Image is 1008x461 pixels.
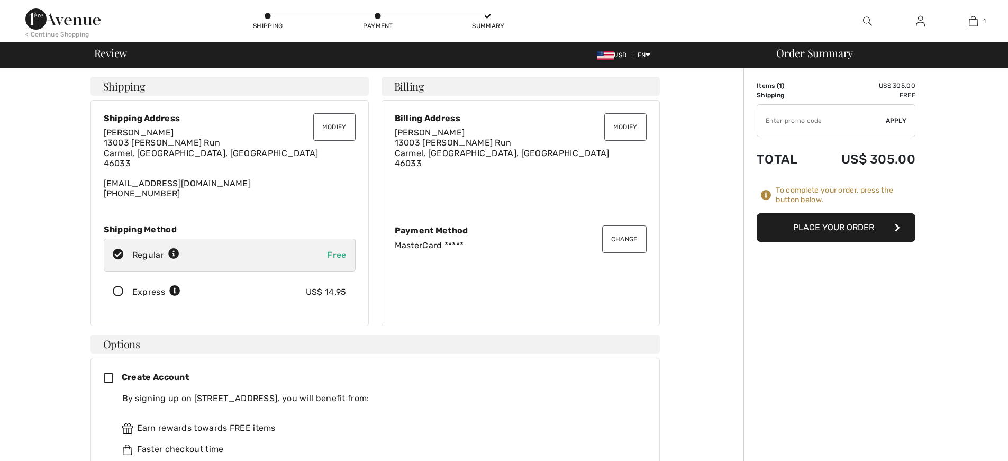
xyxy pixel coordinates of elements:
[969,15,978,28] img: My Bag
[104,128,356,198] div: [EMAIL_ADDRESS][DOMAIN_NAME] [PHONE_NUMBER]
[122,423,133,434] img: rewards.svg
[104,113,356,123] div: Shipping Address
[813,81,915,91] td: US$ 305.00
[104,138,319,168] span: 13003 [PERSON_NAME] Run Carmel, [GEOGRAPHIC_DATA], [GEOGRAPHIC_DATA] 46033
[395,138,610,168] span: 13003 [PERSON_NAME] Run Carmel, [GEOGRAPHIC_DATA], [GEOGRAPHIC_DATA] 46033
[638,51,651,59] span: EN
[327,250,346,260] span: Free
[395,225,647,236] div: Payment Method
[776,186,915,205] div: To complete your order, press the button below.
[779,82,782,89] span: 1
[90,335,660,354] h4: Options
[313,113,356,141] button: Modify
[395,128,465,138] span: [PERSON_NAME]
[103,81,146,92] span: Shipping
[604,113,647,141] button: Modify
[764,48,1002,58] div: Order Summary
[757,141,813,177] td: Total
[395,113,647,123] div: Billing Address
[863,15,872,28] img: search the website
[104,224,356,234] div: Shipping Method
[122,422,638,435] div: Earn rewards towards FREE items
[472,21,504,31] div: Summary
[886,116,907,125] span: Apply
[252,21,284,31] div: Shipping
[597,51,614,60] img: US Dollar
[94,48,128,58] span: Review
[813,91,915,100] td: Free
[916,15,925,28] img: My Info
[394,81,424,92] span: Billing
[132,286,180,299] div: Express
[104,128,174,138] span: [PERSON_NAME]
[602,225,647,253] button: Change
[597,51,631,59] span: USD
[122,372,189,382] span: Create Account
[983,16,986,26] span: 1
[813,141,915,177] td: US$ 305.00
[122,445,133,455] img: faster.svg
[25,30,89,39] div: < Continue Shopping
[122,392,638,405] div: By signing up on [STREET_ADDRESS], you will benefit from:
[947,15,999,28] a: 1
[122,443,638,456] div: Faster checkout time
[25,8,101,30] img: 1ère Avenue
[907,15,933,28] a: Sign In
[306,286,347,299] div: US$ 14.95
[757,91,813,100] td: Shipping
[362,21,394,31] div: Payment
[757,213,915,242] button: Place Your Order
[757,81,813,91] td: Items ( )
[132,249,179,261] div: Regular
[757,105,886,137] input: Promo code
